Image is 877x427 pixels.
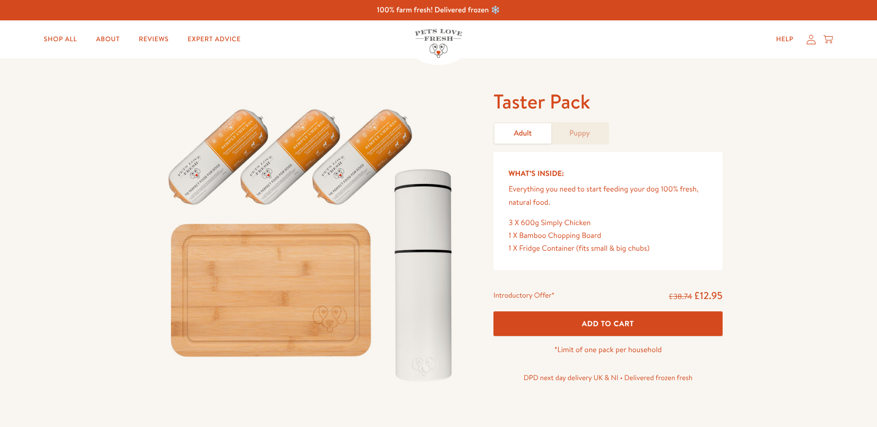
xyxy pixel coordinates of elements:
a: Shop All [36,30,85,49]
a: Puppy [551,123,608,144]
div: 3 X 600g Simply Chicken [509,217,707,229]
a: Expert Advice [180,30,248,49]
p: Everything you need to start feeding your dog 100% fresh, natural food. [509,183,707,209]
a: Help [769,30,801,49]
a: About [89,30,127,49]
button: Add To Cart [493,311,723,336]
img: Pets Love Fresh [415,29,462,58]
p: DPD next day delivery UK & NI • Delivered frozen fresh [493,372,723,384]
a: Reviews [131,30,176,49]
div: 1 X Fridge Container (fits small & big chubs) [509,242,707,255]
span: Add To Cart [582,318,634,328]
a: Adult [494,123,551,144]
h5: What’s Inside: [509,167,707,180]
p: *Limit of one pack per household [493,344,723,356]
s: £38.74 [669,291,692,302]
h1: Taster Pack [493,89,723,115]
img: Taster Pack - Adult [154,89,471,392]
div: Introductory Offer* [493,289,555,303]
span: 1 X Bamboo Chopping Board [509,230,601,241]
span: £12.95 [694,289,723,302]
